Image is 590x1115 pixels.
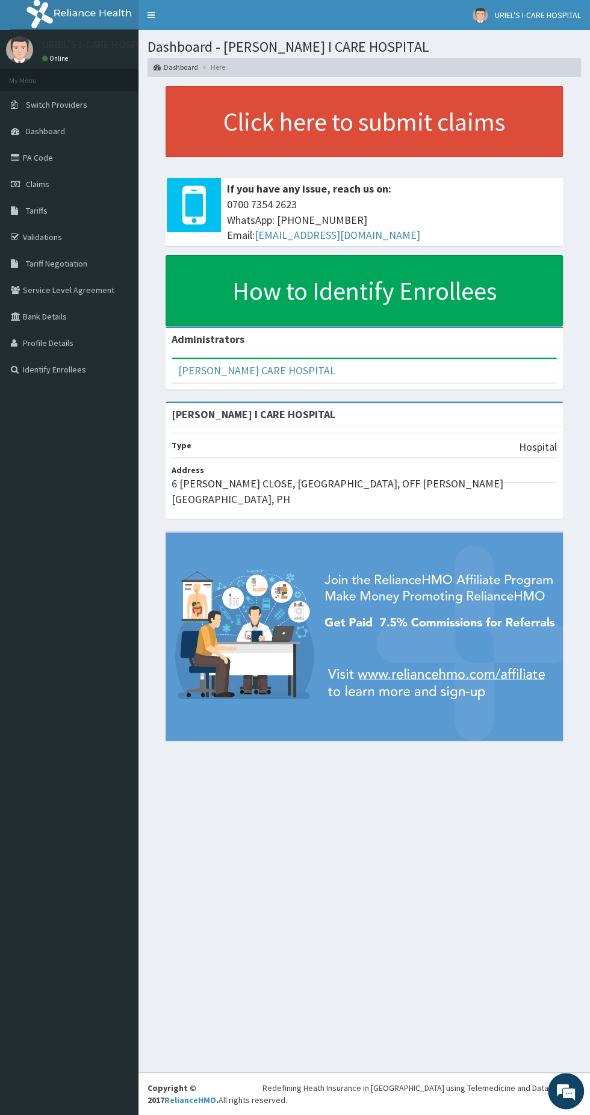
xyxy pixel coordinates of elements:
[26,99,87,110] span: Switch Providers
[166,533,563,740] img: provider-team-banner.png
[172,476,557,507] p: 6 [PERSON_NAME] CLOSE, [GEOGRAPHIC_DATA], OFF [PERSON_NAME][GEOGRAPHIC_DATA], PH
[154,62,198,72] a: Dashboard
[6,36,33,63] img: User Image
[26,258,87,269] span: Tariff Negotiation
[26,126,65,137] span: Dashboard
[138,1072,590,1115] footer: All rights reserved.
[26,179,49,190] span: Claims
[172,407,335,421] strong: [PERSON_NAME] I CARE HOSPITAL
[227,182,391,196] b: If you have any issue, reach us on:
[255,228,420,242] a: [EMAIL_ADDRESS][DOMAIN_NAME]
[495,10,581,20] span: URIEL'S I-CARE HOSPITAL
[227,197,557,243] span: 0700 7354 2623 WhatsApp: [PHONE_NUMBER] Email:
[473,8,488,23] img: User Image
[42,39,158,50] p: URIEL'S I-CARE HOSPITAL
[147,39,581,55] h1: Dashboard - [PERSON_NAME] I CARE HOSPITAL
[178,363,335,377] a: [PERSON_NAME] CARE HOSPITAL
[519,439,557,455] p: Hospital
[26,205,48,216] span: Tariffs
[42,54,71,63] a: Online
[172,332,244,346] b: Administrators
[172,465,204,475] b: Address
[262,1082,581,1094] div: Redefining Heath Insurance in [GEOGRAPHIC_DATA] using Telemedicine and Data Science!
[172,440,191,451] b: Type
[166,255,563,326] a: How to Identify Enrollees
[164,1095,216,1105] a: RelianceHMO
[199,62,225,72] li: Here
[166,86,563,157] a: Click here to submit claims
[147,1083,219,1105] strong: Copyright © 2017 .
